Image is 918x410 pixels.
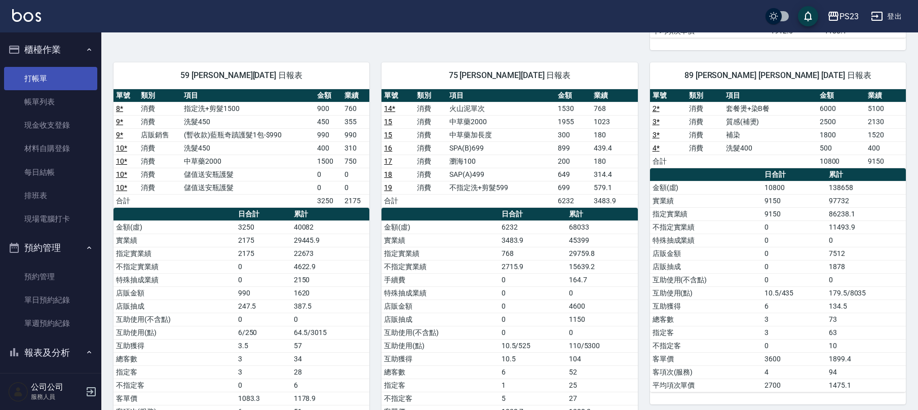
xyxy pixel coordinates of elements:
td: 0 [762,220,826,234]
td: 不指定客 [113,379,236,392]
td: 300 [555,128,591,141]
td: 特殊抽成業績 [650,234,762,247]
td: 0 [236,379,291,392]
td: 750 [342,155,369,168]
td: 29759.8 [566,247,638,260]
td: 27 [566,392,638,405]
td: 310 [342,141,369,155]
img: Logo [12,9,41,22]
td: 0 [762,273,826,286]
th: 金額 [555,89,591,102]
td: 0 [236,313,291,326]
td: 2130 [865,115,906,128]
span: 59 [PERSON_NAME][DATE] 日報表 [126,70,357,81]
td: 套餐燙+染B餐 [723,102,817,115]
td: 中草藥2000 [181,155,315,168]
td: 0 [499,273,566,286]
td: 4600 [566,300,638,313]
td: 客單價 [650,352,762,365]
td: 不指定洗+剪髮599 [447,181,555,194]
button: 登出 [867,7,906,26]
td: 3 [762,313,826,326]
th: 日合計 [236,208,291,221]
td: 店販抽成 [381,313,499,326]
td: 消費 [686,102,723,115]
td: 25 [566,379,638,392]
td: 消費 [138,155,181,168]
td: 0 [566,286,638,300]
td: 164.7 [566,273,638,286]
td: 990 [342,128,369,141]
td: 2175 [342,194,369,207]
td: 消費 [686,115,723,128]
td: 94 [826,365,906,379]
td: 73 [826,313,906,326]
td: 消費 [138,168,181,181]
td: 店販抽成 [650,260,762,273]
a: 單日預約紀錄 [4,288,97,312]
a: 16 [384,144,392,152]
td: 0 [291,313,370,326]
td: 2175 [236,247,291,260]
td: 指定客 [650,326,762,339]
td: 消費 [138,102,181,115]
td: 900 [315,102,342,115]
td: 6/250 [236,326,291,339]
td: 1899.4 [826,352,906,365]
td: 86238.1 [826,207,906,220]
td: 3250 [315,194,342,207]
td: 699 [555,181,591,194]
a: 排班表 [4,184,97,207]
th: 金額 [315,89,342,102]
td: 439.4 [591,141,637,155]
td: 1 [499,379,566,392]
td: 1023 [591,115,637,128]
td: 768 [499,247,566,260]
td: 0 [315,181,342,194]
td: 合計 [381,194,414,207]
td: 3600 [762,352,826,365]
img: Person [8,382,28,402]
td: 3 [762,326,826,339]
span: 75 [PERSON_NAME][DATE] 日報表 [394,70,625,81]
th: 項目 [181,89,315,102]
td: 1955 [555,115,591,128]
td: 63 [826,326,906,339]
td: 68033 [566,220,638,234]
td: 10.5/435 [762,286,826,300]
td: 金額(虛) [650,181,762,194]
td: 總客數 [381,365,499,379]
td: 110/5300 [566,339,638,352]
td: 179.5/8035 [826,286,906,300]
td: 7512 [826,247,906,260]
td: 0 [826,234,906,247]
td: 1475.1 [826,379,906,392]
td: 180 [591,128,637,141]
td: 180 [591,155,637,168]
td: 客項次(服務) [650,365,762,379]
td: 合計 [113,194,138,207]
td: 店販金額 [650,247,762,260]
td: 15639.2 [566,260,638,273]
td: 760 [342,102,369,115]
td: 4 [762,365,826,379]
button: save [798,6,818,26]
td: 4622.9 [291,260,370,273]
th: 單號 [650,89,687,102]
td: 指定實業績 [650,207,762,220]
td: 0 [499,300,566,313]
td: 中草藥加長度 [447,128,555,141]
td: 互助使用(不含點) [381,326,499,339]
a: 報表目錄 [4,369,97,393]
td: 579.1 [591,181,637,194]
td: 2500 [817,115,865,128]
th: 業績 [865,89,906,102]
td: 指定客 [113,365,236,379]
td: 1620 [291,286,370,300]
td: 64.5/3015 [291,326,370,339]
td: 104 [566,352,638,365]
td: 消費 [414,168,447,181]
td: 2175 [236,234,291,247]
td: 899 [555,141,591,155]
button: 報表及分析 [4,340,97,366]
